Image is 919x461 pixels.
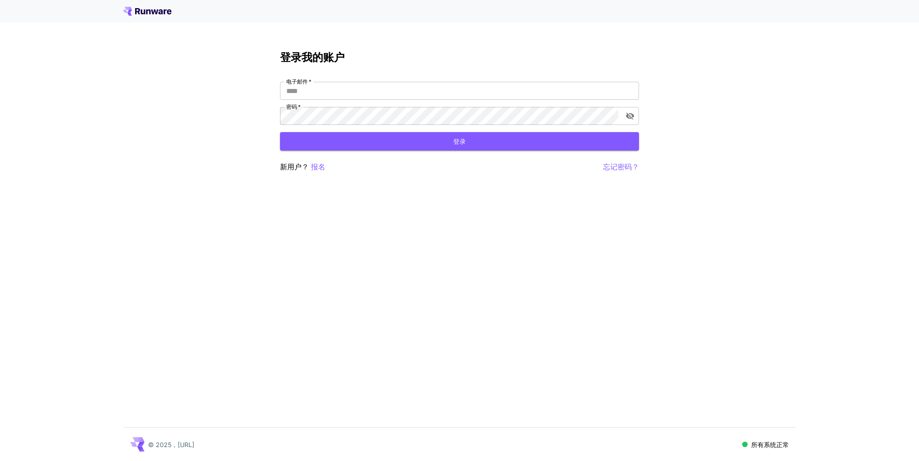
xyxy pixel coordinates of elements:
[280,51,345,64] font: 登录我的账户
[622,108,638,124] button: 切换密码可见性
[148,441,194,448] font: © 2025，[URL]
[311,162,325,171] font: 报名
[286,78,308,85] font: 电子邮件
[280,162,309,171] font: 新用户？
[286,103,297,110] font: 密码
[603,162,639,171] font: 忘记密码？
[453,137,466,145] font: 登录
[751,441,789,448] font: 所有系统正常
[603,161,639,173] button: 忘记密码？
[280,132,639,151] button: 登录
[311,161,325,173] button: 报名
